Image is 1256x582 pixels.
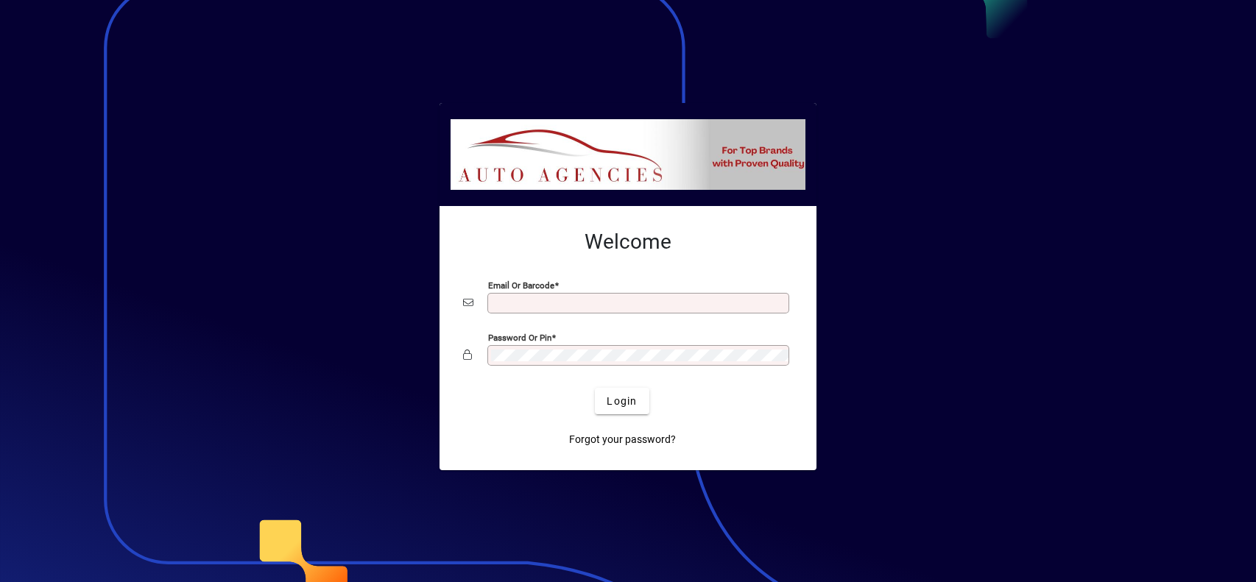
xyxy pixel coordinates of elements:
h2: Welcome [463,230,793,255]
mat-label: Email or Barcode [488,280,554,291]
span: Login [607,394,637,409]
a: Forgot your password? [563,426,682,453]
span: Forgot your password? [569,432,676,447]
mat-label: Password or Pin [488,333,551,343]
button: Login [595,388,649,414]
